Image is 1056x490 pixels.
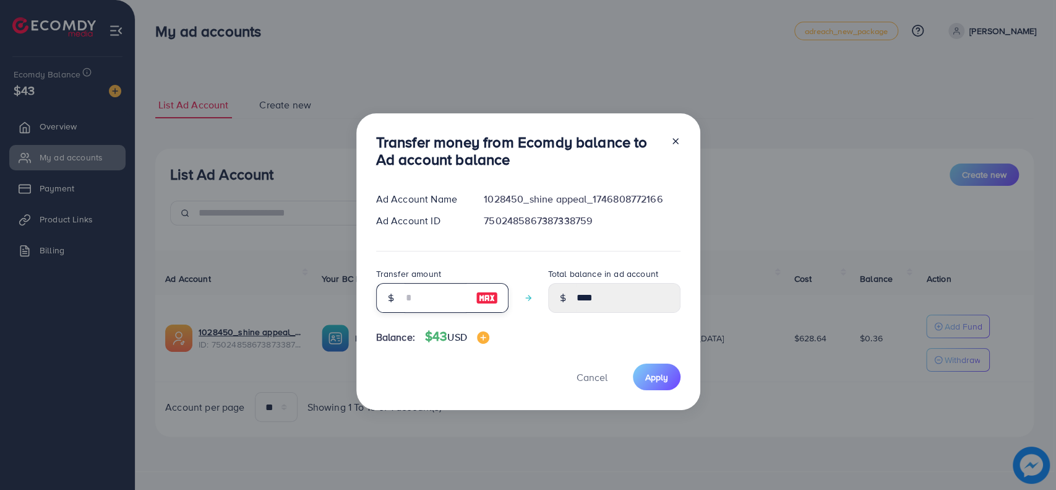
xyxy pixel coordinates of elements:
[376,330,415,344] span: Balance:
[645,371,668,383] span: Apply
[366,214,474,228] div: Ad Account ID
[474,192,690,206] div: 1028450_shine appeal_1746808772166
[376,268,441,280] label: Transfer amount
[447,330,466,344] span: USD
[477,331,489,344] img: image
[577,370,607,384] span: Cancel
[425,329,489,344] h4: $43
[476,291,498,305] img: image
[561,364,623,390] button: Cancel
[474,214,690,228] div: 7502485867387338759
[633,364,680,390] button: Apply
[548,268,658,280] label: Total balance in ad account
[366,192,474,206] div: Ad Account Name
[376,133,661,169] h3: Transfer money from Ecomdy balance to Ad account balance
